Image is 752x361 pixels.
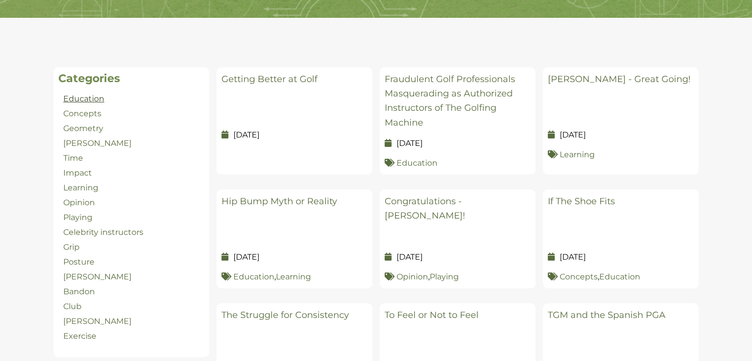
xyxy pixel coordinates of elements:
p: [DATE] [385,137,531,149]
a: Concepts [63,109,101,118]
a: Geometry [63,124,103,133]
a: Bandon [63,287,95,296]
a: Learning [560,150,595,159]
p: [DATE] [385,251,531,263]
p: [DATE] [221,251,367,263]
a: Club [63,302,82,311]
a: Getting Better at Golf [221,74,317,85]
p: [DATE] [548,251,694,263]
a: [PERSON_NAME] - Great Going! [548,74,691,85]
p: [DATE] [221,129,367,141]
a: Time [63,153,83,163]
a: Celebrity instructors [63,227,143,237]
a: TGM and the Spanish PGA [548,310,665,320]
a: Opinion [397,272,428,281]
p: , [385,271,531,283]
a: Grip [63,242,80,252]
a: Hip Bump Myth or Reality [221,196,337,207]
a: [PERSON_NAME] [63,272,132,281]
a: Learning [63,183,98,192]
p: , [548,271,694,283]
a: Playing [430,272,459,281]
a: Congratulations - [PERSON_NAME]! [385,196,465,221]
a: Education [397,158,438,168]
a: Impact [63,168,92,178]
h2: Categories [58,72,204,85]
a: Education [63,94,104,103]
a: The Struggle for Consistency [221,310,349,320]
a: If The Shoe Fits [548,196,615,207]
a: Education [233,272,274,281]
p: , [221,271,367,283]
p: [DATE] [548,129,694,141]
a: Concepts [560,272,598,281]
a: Fraudulent Golf Professionals Masquerading as Authorized Instructors of The Golfing Machine [385,74,515,128]
a: Opinion [63,198,95,207]
a: [PERSON_NAME] [63,138,132,148]
a: Education [599,272,640,281]
a: Playing [63,213,92,222]
a: To Feel or Not to Feel [385,310,479,320]
a: [PERSON_NAME] [63,316,132,326]
a: Exercise [63,331,96,341]
a: Posture [63,257,94,267]
a: Learning [276,272,311,281]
